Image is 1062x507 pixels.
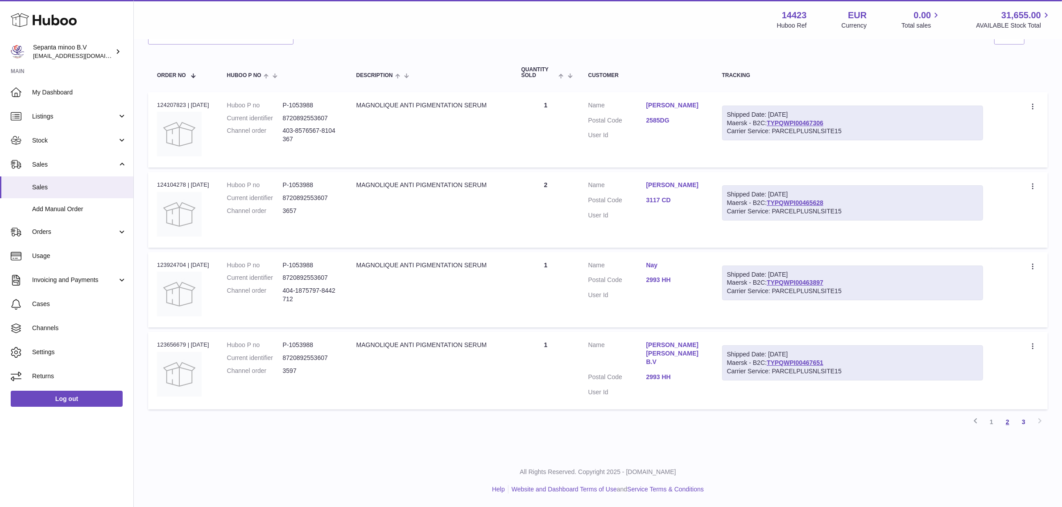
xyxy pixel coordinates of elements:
a: 1 [983,414,1000,430]
a: Service Terms & Conditions [627,486,704,493]
div: Maersk - B2C: [722,266,983,301]
dt: Current identifier [227,354,283,362]
a: Nay [646,261,704,270]
a: 31,655.00 AVAILABLE Stock Total [976,9,1051,30]
span: [EMAIL_ADDRESS][DOMAIN_NAME] [33,52,131,59]
span: Usage [32,252,127,260]
dt: Postal Code [588,196,646,207]
dd: P-1053988 [283,341,339,349]
span: Stock [32,136,117,145]
div: Carrier Service: PARCELPLUSNLSITE15 [727,127,978,135]
a: 2 [1000,414,1016,430]
div: Maersk - B2C: [722,345,983,380]
a: TYPQWPI00465628 [767,199,823,206]
a: Help [492,486,505,493]
div: MAGNOLIQUE ANTI PIGMENTATION SERUM [356,341,504,349]
a: 0.00 Total sales [901,9,941,30]
dd: 8720892553607 [283,114,339,123]
div: Shipped Date: [DATE] [727,190,978,199]
a: TYPQWPI00463897 [767,279,823,286]
span: Sales [32,160,117,169]
div: Maersk - B2C: [722,185,983,221]
strong: 14423 [782,9,807,21]
span: Description [356,73,393,78]
span: Settings [32,348,127,356]
div: Maersk - B2C: [722,106,983,141]
span: Invoicing and Payments [32,276,117,284]
div: Sepanta minoo B.V [33,43,113,60]
dt: Name [588,181,646,192]
dd: P-1053988 [283,261,339,270]
dd: 3597 [283,367,339,375]
div: 123656679 | [DATE] [157,341,209,349]
dt: User Id [588,291,646,299]
dd: 8720892553607 [283,354,339,362]
dt: Name [588,341,646,368]
dt: Postal Code [588,276,646,286]
dt: Name [588,101,646,112]
td: 1 [512,252,579,327]
dd: 3657 [283,207,339,215]
strong: EUR [848,9,867,21]
dt: Current identifier [227,274,283,282]
div: Shipped Date: [DATE] [727,110,978,119]
span: Sales [32,183,127,192]
div: Carrier Service: PARCELPLUSNLSITE15 [727,287,978,295]
dt: Postal Code [588,373,646,384]
p: All Rights Reserved. Copyright 2025 - [DOMAIN_NAME] [141,468,1055,476]
a: Log out [11,391,123,407]
dd: 404-1875797-8442712 [283,286,339,303]
a: 2993 HH [646,276,704,284]
span: Channels [32,324,127,332]
a: 2993 HH [646,373,704,381]
dd: 8720892553607 [283,194,339,202]
div: 123924704 | [DATE] [157,261,209,269]
div: Tracking [722,73,983,78]
dt: Huboo P no [227,101,283,110]
a: 3 [1016,414,1032,430]
span: Add Manual Order [32,205,127,213]
dt: Huboo P no [227,181,283,189]
dt: User Id [588,131,646,139]
div: Currency [842,21,867,30]
dd: P-1053988 [283,181,339,189]
span: AVAILABLE Stock Total [976,21,1051,30]
div: 124207823 | [DATE] [157,101,209,109]
a: 3117 CD [646,196,704,204]
div: MAGNOLIQUE ANTI PIGMENTATION SERUM [356,181,504,189]
span: Returns [32,372,127,380]
dt: User Id [588,211,646,220]
li: and [508,485,704,494]
span: Total sales [901,21,941,30]
img: no-photo.jpg [157,272,202,316]
span: Orders [32,228,117,236]
td: 2 [512,172,579,247]
span: Cases [32,300,127,308]
img: no-photo.jpg [157,112,202,156]
a: [PERSON_NAME] [646,181,704,189]
dt: User Id [588,388,646,397]
td: 1 [512,92,579,168]
dt: Huboo P no [227,341,283,349]
div: Carrier Service: PARCELPLUSNLSITE15 [727,207,978,216]
div: Huboo Ref [777,21,807,30]
span: My Dashboard [32,88,127,97]
span: Quantity Sold [521,67,557,78]
div: Shipped Date: [DATE] [727,350,978,359]
img: no-photo.jpg [157,192,202,237]
td: 1 [512,332,579,409]
div: MAGNOLIQUE ANTI PIGMENTATION SERUM [356,261,504,270]
dt: Channel order [227,367,283,375]
span: 0.00 [914,9,931,21]
div: Carrier Service: PARCELPLUSNLSITE15 [727,367,978,376]
dt: Postal Code [588,116,646,127]
dd: 8720892553607 [283,274,339,282]
a: [PERSON_NAME] [PERSON_NAME] B.V [646,341,704,366]
dd: 403-8576567-8104367 [283,127,339,143]
img: internalAdmin-14423@internal.huboo.com [11,45,24,58]
dd: P-1053988 [283,101,339,110]
dt: Channel order [227,127,283,143]
span: 31,655.00 [1001,9,1041,21]
a: 2585DG [646,116,704,125]
dt: Channel order [227,207,283,215]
